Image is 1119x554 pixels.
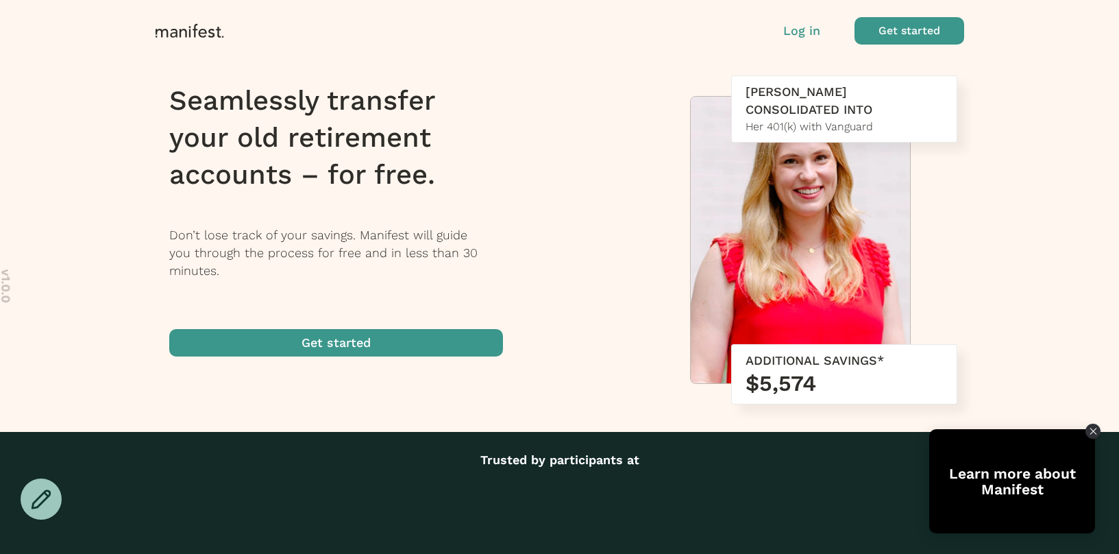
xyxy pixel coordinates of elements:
[783,22,820,40] button: Log in
[746,83,943,119] div: [PERSON_NAME] CONSOLIDATED INTO
[929,466,1095,497] div: Learn more about Manifest
[854,17,964,45] button: Get started
[929,429,1095,533] div: Tolstoy bubble widget
[1085,424,1100,439] div: Close Tolstoy widget
[929,429,1095,533] div: Open Tolstoy widget
[746,370,943,397] h3: $5,574
[169,226,521,280] p: Don’t lose track of your savings. Manifest will guide you through the process for free and in les...
[169,82,521,193] h1: Seamlessly transfer your old retirement accounts – for free.
[929,429,1095,533] div: Open Tolstoy
[169,329,503,357] button: Get started
[746,119,943,135] div: Her 401(k) with Vanguard
[746,352,943,370] div: ADDITIONAL SAVINGS*
[691,97,910,390] img: Meredith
